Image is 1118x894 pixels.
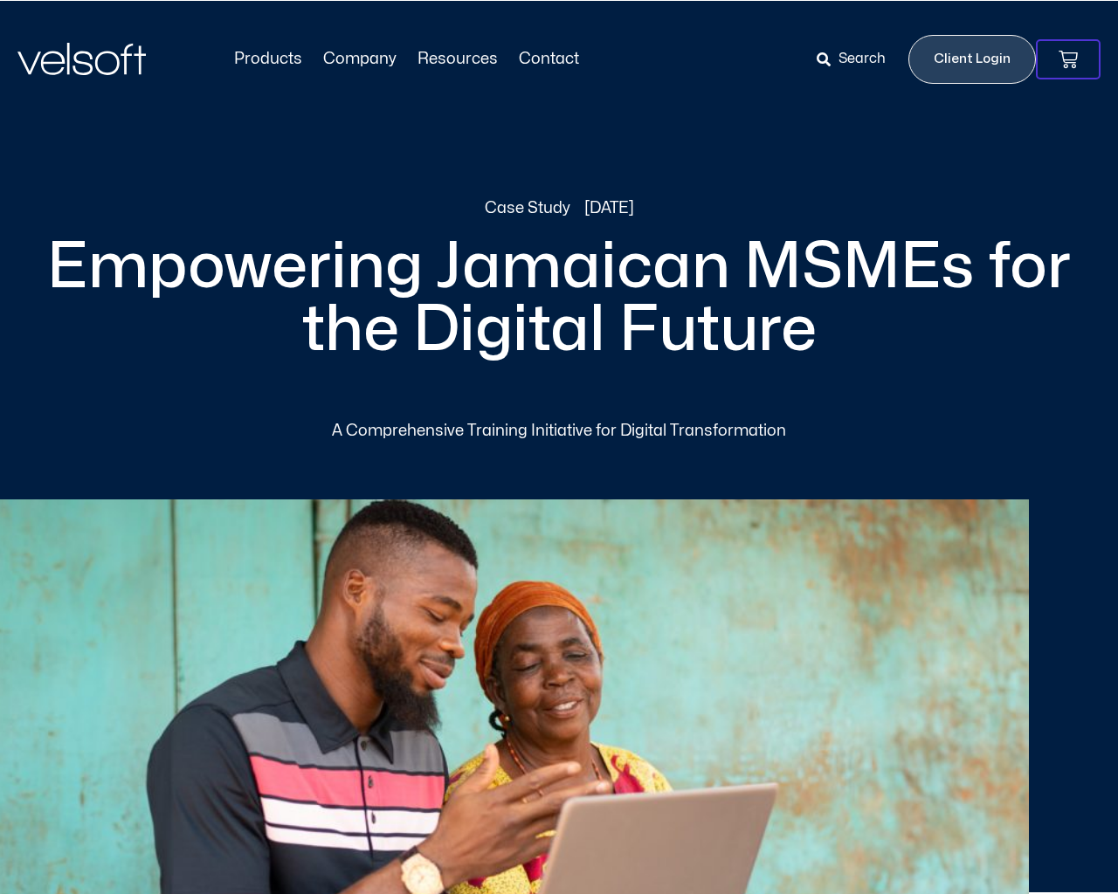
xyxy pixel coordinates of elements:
a: CompanyMenu Toggle [313,50,407,69]
a: Case Study [485,196,570,220]
a: ContactMenu Toggle [508,50,590,69]
div: A Comprehensive Training Initiative for Digital Transformation [274,419,844,444]
h2: Empowering Jamaican MSMEs for the Digital Future [17,236,1101,361]
a: ResourcesMenu Toggle [407,50,508,69]
a: Client Login [908,35,1036,84]
a: ProductsMenu Toggle [224,50,313,69]
a: Search [817,45,898,74]
span: Search [838,48,886,71]
span: [DATE] [584,196,634,220]
nav: Menu [224,50,590,69]
span: Client Login [934,48,1011,71]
